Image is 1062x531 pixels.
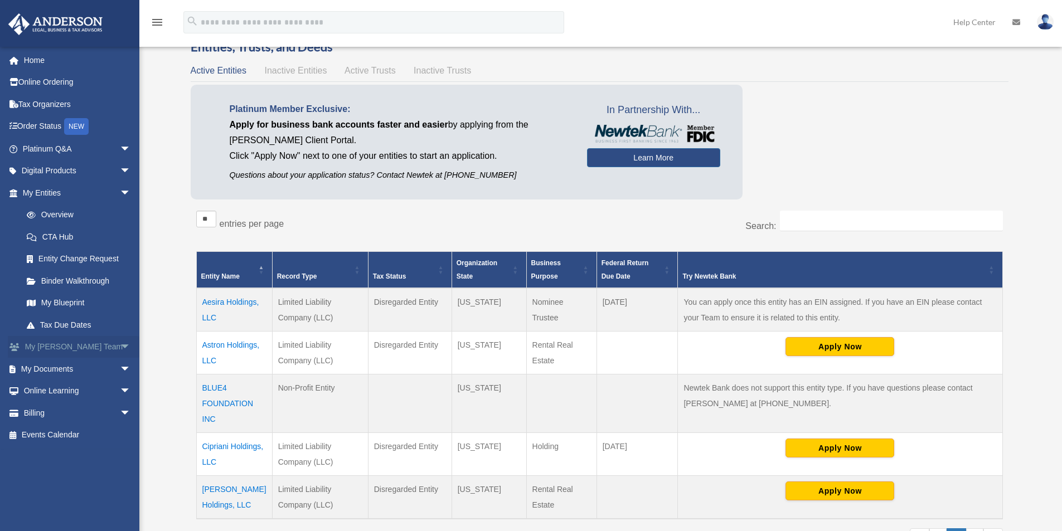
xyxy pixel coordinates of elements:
[120,160,142,183] span: arrow_drop_down
[151,20,164,29] a: menu
[16,270,142,292] a: Binder Walkthrough
[452,288,526,332] td: [US_STATE]
[16,226,142,248] a: CTA Hub
[16,248,142,270] a: Entity Change Request
[8,115,148,138] a: Order StatusNEW
[452,476,526,519] td: [US_STATE]
[8,380,148,402] a: Online Learningarrow_drop_down
[785,439,894,457] button: Apply Now
[196,332,272,374] td: Astron Holdings, LLC
[8,336,148,358] a: My [PERSON_NAME] Teamarrow_drop_down
[186,15,198,27] i: search
[368,288,452,332] td: Disregarded Entity
[678,288,1002,332] td: You can apply once this entity has an EIN assigned. If you have an EIN please contact your Team t...
[151,16,164,29] i: menu
[230,101,570,117] p: Platinum Member Exclusive:
[8,93,148,115] a: Tax Organizers
[452,433,526,476] td: [US_STATE]
[593,125,715,143] img: NewtekBankLogoSM.png
[191,66,246,75] span: Active Entities
[8,424,148,446] a: Events Calendar
[191,38,1008,56] h3: Entities, Trusts, and Deeds
[196,476,272,519] td: [PERSON_NAME] Holdings, LLC
[785,337,894,356] button: Apply Now
[526,252,597,289] th: Business Purpose: Activate to sort
[277,272,317,280] span: Record Type
[120,402,142,425] span: arrow_drop_down
[587,101,720,119] span: In Partnership With...
[531,259,561,280] span: Business Purpose
[230,117,570,148] p: by applying from the [PERSON_NAME] Client Portal.
[201,272,240,280] span: Entity Name
[452,374,526,433] td: [US_STATE]
[16,204,137,226] a: Overview
[457,259,497,280] span: Organization State
[526,288,597,332] td: Nominee Trustee
[196,374,272,433] td: BLUE4 FOUNDATION INC
[452,332,526,374] td: [US_STATE]
[120,380,142,403] span: arrow_drop_down
[452,252,526,289] th: Organization State: Activate to sort
[597,288,678,332] td: [DATE]
[120,336,142,359] span: arrow_drop_down
[230,120,448,129] span: Apply for business bank accounts faster and easier
[272,288,368,332] td: Limited Liability Company (LLC)
[678,374,1002,433] td: Newtek Bank does not support this entity type. If you have questions please contact [PERSON_NAME]...
[220,219,284,228] label: entries per page
[196,433,272,476] td: Cipriani Holdings, LLC
[64,118,89,135] div: NEW
[8,49,148,71] a: Home
[196,252,272,289] th: Entity Name: Activate to invert sorting
[373,272,406,280] span: Tax Status
[196,288,272,332] td: Aesira Holdings, LLC
[272,332,368,374] td: Limited Liability Company (LLC)
[597,433,678,476] td: [DATE]
[678,252,1002,289] th: Try Newtek Bank : Activate to sort
[368,433,452,476] td: Disregarded Entity
[8,358,148,380] a: My Documentsarrow_drop_down
[8,71,148,94] a: Online Ordering
[272,374,368,433] td: Non-Profit Entity
[8,402,148,424] a: Billingarrow_drop_down
[345,66,396,75] span: Active Trusts
[230,148,570,164] p: Click "Apply Now" next to one of your entities to start an application.
[785,481,894,500] button: Apply Now
[682,270,985,283] div: Try Newtek Bank
[16,314,142,336] a: Tax Due Dates
[264,66,327,75] span: Inactive Entities
[597,252,678,289] th: Federal Return Due Date: Activate to sort
[120,138,142,160] span: arrow_drop_down
[272,476,368,519] td: Limited Liability Company (LLC)
[230,168,570,182] p: Questions about your application status? Contact Newtek at [PHONE_NUMBER]
[5,13,106,35] img: Anderson Advisors Platinum Portal
[368,332,452,374] td: Disregarded Entity
[526,433,597,476] td: Holding
[602,259,649,280] span: Federal Return Due Date
[8,160,148,182] a: Digital Productsarrow_drop_down
[272,433,368,476] td: Limited Liability Company (LLC)
[120,358,142,381] span: arrow_drop_down
[587,148,720,167] a: Learn More
[8,138,148,160] a: Platinum Q&Aarrow_drop_down
[120,182,142,204] span: arrow_drop_down
[272,252,368,289] th: Record Type: Activate to sort
[745,221,776,231] label: Search:
[368,476,452,519] td: Disregarded Entity
[526,476,597,519] td: Rental Real Estate
[414,66,471,75] span: Inactive Trusts
[8,182,142,204] a: My Entitiesarrow_drop_down
[526,332,597,374] td: Rental Real Estate
[16,292,142,314] a: My Blueprint
[1037,14,1054,30] img: User Pic
[368,252,452,289] th: Tax Status: Activate to sort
